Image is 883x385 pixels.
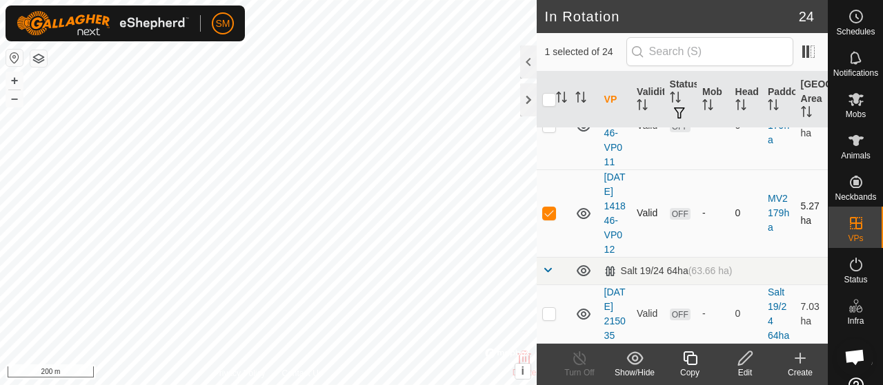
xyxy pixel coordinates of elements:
td: 0 [730,284,762,343]
p-sorticon: Activate to sort [670,94,681,105]
a: [DATE] 141846-VP012 [604,171,626,255]
th: Head [730,72,762,128]
h2: In Rotation [545,8,799,25]
button: i [515,364,530,379]
img: Gallagher Logo [17,11,189,36]
a: MV2 179ha [768,193,789,233]
span: 1 selected of 24 [545,45,626,59]
th: Status [664,72,697,128]
p-sorticon: Activate to sort [702,101,713,112]
span: OFF [670,121,691,132]
div: Open chat [836,338,873,375]
span: 24 [799,6,814,27]
button: + [6,72,23,89]
p-sorticon: Activate to sort [768,101,779,112]
span: Mobs [846,110,866,118]
p-sorticon: Activate to sort [801,108,812,119]
span: Infra [847,317,864,325]
span: i [521,365,524,377]
td: Valid [631,169,664,257]
p-sorticon: Activate to sort [735,101,746,112]
div: - [702,206,724,220]
div: - [702,306,724,321]
td: 7.03 ha [795,284,828,343]
p-sorticon: Activate to sort [556,94,567,105]
td: Valid [631,284,664,343]
a: Contact Us [281,367,322,379]
div: Turn Off [552,366,607,379]
a: Privacy Policy [214,367,266,379]
span: (63.66 ha) [688,265,733,276]
button: – [6,90,23,107]
span: OFF [670,309,691,320]
td: 5.27 ha [795,169,828,257]
a: [DATE] 141846-VP011 [604,84,626,167]
div: Create [773,366,828,379]
span: Heatmap [839,358,873,366]
span: OFF [670,208,691,220]
div: Salt 19/24 64ha [604,265,733,277]
button: Map Layers [30,50,47,67]
span: VPs [848,234,863,242]
th: [GEOGRAPHIC_DATA] Area [795,72,828,128]
th: Validity [631,72,664,128]
th: Mob [697,72,729,128]
span: Animals [841,152,871,160]
a: [DATE] 215035 [604,287,626,341]
a: Salt 19/24 64ha [768,287,789,341]
p-sorticon: Activate to sort [575,94,586,105]
span: SM [216,17,230,31]
div: Edit [717,366,773,379]
button: Reset Map [6,50,23,66]
div: Show/Hide [607,366,662,379]
p-sorticon: Activate to sort [637,101,648,112]
span: Neckbands [835,193,876,201]
span: Notifications [833,69,878,77]
th: Paddock [762,72,795,128]
th: VP [599,72,631,128]
span: Status [844,275,867,284]
span: Schedules [836,28,875,36]
td: 0 [730,169,762,257]
div: Copy [662,366,717,379]
input: Search (S) [626,37,793,66]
